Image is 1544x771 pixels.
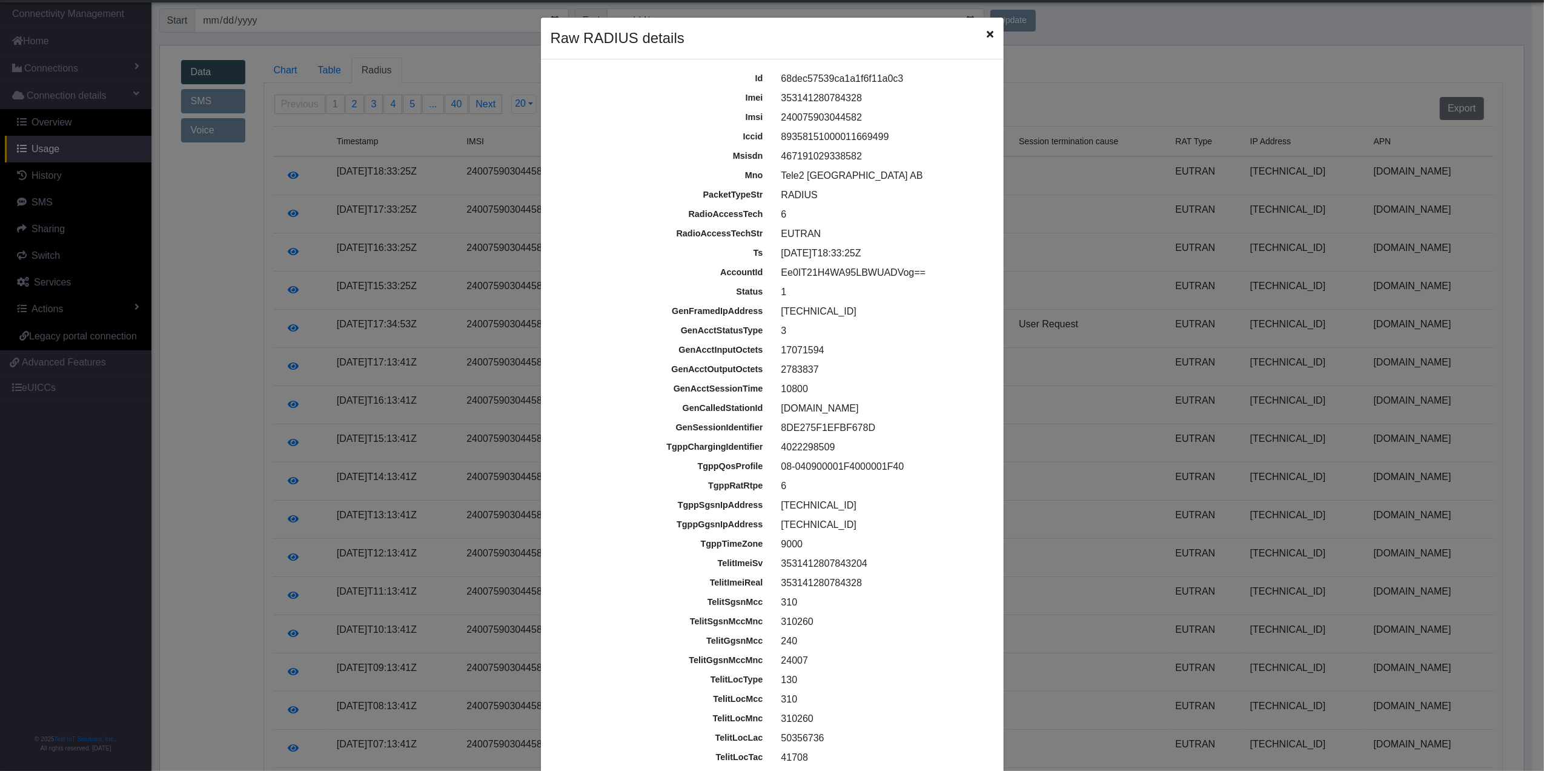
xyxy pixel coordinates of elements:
[772,169,998,183] div: Tele2 [GEOGRAPHIC_DATA] AB
[546,693,772,706] div: telitLocMcc
[772,440,998,455] div: 4022298509
[772,692,998,707] div: 310
[772,556,998,571] div: 3531412807843204
[772,227,998,241] div: EUTRAN
[772,498,998,513] div: [TECHNICAL_ID]
[546,402,772,415] div: genCalledStationId
[772,731,998,746] div: 50356736
[772,265,998,280] div: Ee0IT21H4WA95LBWUADVog==
[546,227,772,241] div: radioAccessTechStr
[772,421,998,435] div: 8DE275F1EFBF678D
[772,537,998,552] div: 9000
[772,324,998,338] div: 3
[546,518,772,532] div: tgppGgsnIpAddress
[772,149,998,164] div: 467191029338582
[546,751,772,764] div: telitLocTac
[546,324,772,338] div: genAcctStatusType
[546,421,772,435] div: genSessionIdentifier
[546,499,772,512] div: tgppSgsnIpAddress
[772,130,998,144] div: 89358151000011669499
[546,169,772,182] div: mno
[772,362,998,377] div: 2783837
[546,150,772,163] div: msisdn
[772,285,998,299] div: 1
[772,653,998,668] div: 24007
[546,615,772,629] div: telitSgsnMccMnc
[546,247,772,260] div: ts
[772,382,998,396] div: 10800
[546,111,772,124] div: imsi
[546,130,772,144] div: iccid
[772,634,998,649] div: 240
[772,518,998,532] div: [TECHNICAL_ID]
[546,635,772,648] div: telitGgsnMcc
[546,557,772,570] div: telitImeiSv
[772,576,998,590] div: 353141280784328
[772,615,998,629] div: 310260
[772,246,998,261] div: [DATE]T18:33:25Z
[546,732,772,745] div: telitLocLac
[551,27,684,49] h4: Raw RADIUS details
[546,305,772,318] div: genFramedIpAddress
[772,459,998,474] div: 08-040900001F4000001F40
[772,401,998,416] div: [DOMAIN_NAME]
[772,304,998,319] div: [TECHNICAL_ID]
[546,344,772,357] div: genAcctInputOctets
[772,188,998,202] div: RADIUS
[772,207,998,222] div: 6
[546,72,772,85] div: id
[772,712,998,726] div: 310260
[772,343,998,358] div: 17071594
[546,285,772,299] div: status
[546,189,772,202] div: packetTypeStr
[546,92,772,105] div: imei
[546,382,772,396] div: genAcctSessionTime
[546,673,772,687] div: telitLocType
[772,110,998,125] div: 240075903044582
[772,595,998,610] div: 310
[546,654,772,667] div: telitGgsnMccMnc
[772,750,998,765] div: 41708
[546,266,772,279] div: accountId
[546,596,772,609] div: telitSgsnMcc
[546,208,772,221] div: radioAccessTech
[546,576,772,590] div: telitImeiReal
[546,712,772,726] div: telitLocMnc
[546,441,772,454] div: tgppChargingIdentifier
[546,479,772,493] div: tgppRatRtpe
[987,27,994,42] span: Close
[546,363,772,376] div: genAcctOutputOctets
[546,460,772,473] div: tgppQosProfile
[772,673,998,687] div: 130
[772,91,998,105] div: 353141280784328
[772,72,998,86] div: 68dec57539ca1a1f6f11a0c3
[772,479,998,493] div: 6
[546,538,772,551] div: tgppTimeZone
